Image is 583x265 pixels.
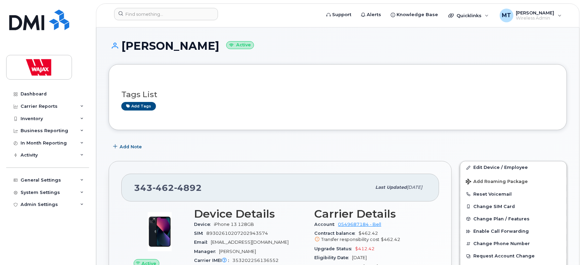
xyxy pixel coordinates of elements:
[407,185,422,190] span: [DATE]
[321,237,380,242] span: Transfer responsibility cost
[109,40,567,52] h1: [PERSON_NAME]
[381,237,401,242] span: $462.42
[174,183,202,193] span: 4892
[355,246,375,251] span: $412.42
[194,258,232,263] span: Carrier IMEI
[338,222,381,227] a: 0549687184 - Bell
[460,238,567,250] button: Change Phone Number
[226,41,254,49] small: Active
[460,250,567,262] button: Request Account Change
[121,90,554,99] h3: Tags List
[134,183,202,193] span: 343
[460,213,567,225] button: Change Plan / Features
[315,231,427,243] span: $462.42
[460,188,567,200] button: Reset Voicemail
[206,231,268,236] span: 89302610207202943574
[460,161,567,174] a: Edit Device / Employee
[473,216,530,221] span: Change Plan / Features
[466,179,528,185] span: Add Roaming Package
[120,143,142,150] span: Add Note
[315,208,427,220] h3: Carrier Details
[219,249,256,254] span: [PERSON_NAME]
[375,185,407,190] span: Last updated
[139,211,180,252] img: image20231002-3703462-1ig824h.jpeg
[232,258,279,263] span: 353202256136552
[315,231,359,236] span: Contract balance
[473,229,529,234] span: Enable Call Forwarding
[315,255,352,260] span: Eligibility Date
[460,174,567,188] button: Add Roaming Package
[315,222,338,227] span: Account
[352,255,367,260] span: [DATE]
[194,222,214,227] span: Device
[460,200,567,213] button: Change SIM Card
[194,208,306,220] h3: Device Details
[194,240,211,245] span: Email
[214,222,254,227] span: iPhone 13 128GB
[211,240,289,245] span: [EMAIL_ADDRESS][DOMAIN_NAME]
[109,140,148,153] button: Add Note
[153,183,174,193] span: 462
[315,246,355,251] span: Upgrade Status
[194,231,206,236] span: SIM
[460,225,567,238] button: Enable Call Forwarding
[121,102,156,111] a: Add tags
[194,249,219,254] span: Manager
